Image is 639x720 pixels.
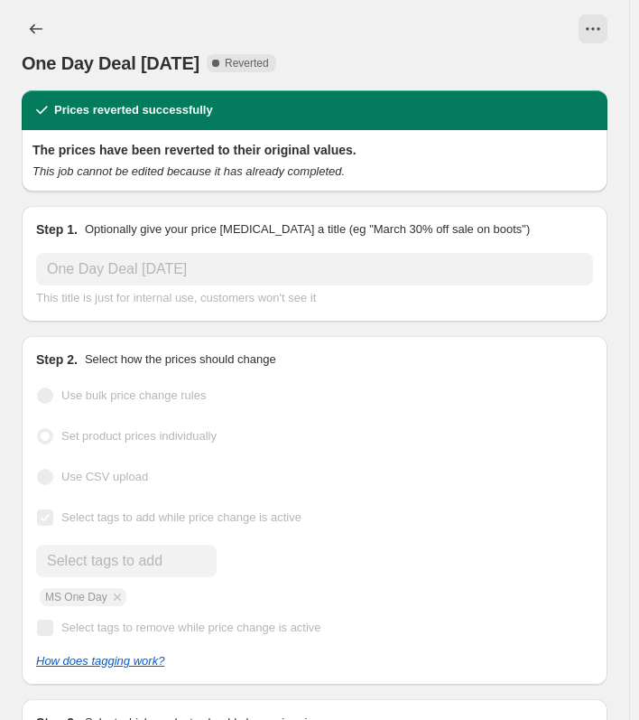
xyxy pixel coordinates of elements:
[61,621,321,634] span: Select tags to remove while price change is active
[61,510,301,524] span: Select tags to add while price change is active
[54,101,213,119] h2: Prices reverted successfully
[36,253,593,285] input: 30% off holiday sale
[36,351,78,369] h2: Step 2.
[579,14,607,43] button: View actions for One Day Deal 15 September 25
[36,654,164,668] a: How does tagging work?
[85,220,530,238] p: Optionally give your price [MEDICAL_DATA] a title (eg "March 30% off sale on boots")
[61,388,206,402] span: Use bulk price change rules
[22,14,51,43] button: Price change jobs
[32,141,597,159] h2: The prices have been reverted to their original values.
[36,545,217,577] input: Select tags to add
[85,351,276,369] p: Select how the prices should change
[22,53,199,73] span: One Day Deal [DATE]
[36,220,78,238] h2: Step 1.
[36,291,316,304] span: This title is just for internal use, customers won't see it
[225,56,269,70] span: Reverted
[32,164,345,178] i: This job cannot be edited because it has already completed.
[61,429,217,443] span: Set product prices individually
[61,470,148,483] span: Use CSV upload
